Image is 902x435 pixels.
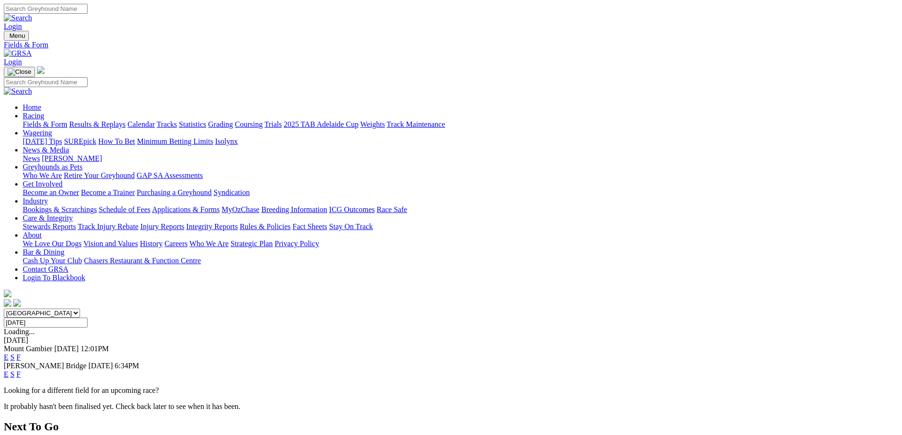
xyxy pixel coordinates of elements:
[23,214,73,222] a: Care & Integrity
[137,188,212,196] a: Purchasing a Greyhound
[164,240,188,248] a: Careers
[89,362,113,370] span: [DATE]
[140,222,184,231] a: Injury Reports
[222,205,259,213] a: MyOzChase
[23,188,898,197] div: Get Involved
[23,171,62,179] a: Who We Are
[78,222,138,231] a: Track Injury Rebate
[23,103,41,111] a: Home
[360,120,385,128] a: Weights
[4,41,898,49] div: Fields & Form
[329,222,373,231] a: Stay On Track
[13,299,21,307] img: twitter.svg
[329,205,375,213] a: ICG Outcomes
[23,120,67,128] a: Fields & Form
[23,240,898,248] div: About
[4,420,898,433] h2: Next To Go
[4,402,241,410] partial: It probably hasn't been finalised yet. Check back later to see when it has been.
[215,137,238,145] a: Isolynx
[23,137,62,145] a: [DATE] Tips
[140,240,162,248] a: History
[293,222,327,231] a: Fact Sheets
[80,345,109,353] span: 12:01PM
[4,4,88,14] input: Search
[98,205,150,213] a: Schedule of Fees
[10,370,15,378] a: S
[23,257,898,265] div: Bar & Dining
[23,248,64,256] a: Bar & Dining
[4,345,53,353] span: Mount Gambier
[64,137,96,145] a: SUREpick
[23,129,52,137] a: Wagering
[23,257,82,265] a: Cash Up Your Club
[152,205,220,213] a: Applications & Forms
[42,154,102,162] a: [PERSON_NAME]
[64,171,135,179] a: Retire Your Greyhound
[186,222,238,231] a: Integrity Reports
[115,362,139,370] span: 6:34PM
[4,299,11,307] img: facebook.svg
[23,205,898,214] div: Industry
[4,362,87,370] span: [PERSON_NAME] Bridge
[23,137,898,146] div: Wagering
[23,265,68,273] a: Contact GRSA
[179,120,206,128] a: Statistics
[4,290,11,297] img: logo-grsa-white.png
[4,328,35,336] span: Loading...
[23,154,898,163] div: News & Media
[4,386,898,395] p: Looking for a different field for an upcoming race?
[231,240,273,248] a: Strategic Plan
[23,205,97,213] a: Bookings & Scratchings
[127,120,155,128] a: Calendar
[83,240,138,248] a: Vision and Values
[4,14,32,22] img: Search
[23,120,898,129] div: Racing
[54,345,79,353] span: [DATE]
[9,32,25,39] span: Menu
[23,188,79,196] a: Become an Owner
[23,163,82,171] a: Greyhounds as Pets
[23,274,85,282] a: Login To Blackbook
[98,137,135,145] a: How To Bet
[4,77,88,87] input: Search
[23,222,898,231] div: Care & Integrity
[17,353,21,361] a: F
[387,120,445,128] a: Track Maintenance
[4,318,88,328] input: Select date
[23,180,63,188] a: Get Involved
[23,112,44,120] a: Racing
[81,188,135,196] a: Become a Trainer
[37,66,45,74] img: logo-grsa-white.png
[69,120,125,128] a: Results & Replays
[4,49,32,58] img: GRSA
[4,22,22,30] a: Login
[208,120,233,128] a: Grading
[23,222,76,231] a: Stewards Reports
[17,370,21,378] a: F
[23,146,69,154] a: News & Media
[137,171,203,179] a: GAP SA Assessments
[157,120,177,128] a: Tracks
[4,87,32,96] img: Search
[8,68,31,76] img: Close
[214,188,250,196] a: Syndication
[4,353,9,361] a: E
[275,240,319,248] a: Privacy Policy
[10,353,15,361] a: S
[23,171,898,180] div: Greyhounds as Pets
[23,154,40,162] a: News
[4,67,35,77] button: Toggle navigation
[4,370,9,378] a: E
[23,231,42,239] a: About
[261,205,327,213] a: Breeding Information
[4,336,898,345] div: [DATE]
[264,120,282,128] a: Trials
[4,58,22,66] a: Login
[284,120,358,128] a: 2025 TAB Adelaide Cup
[235,120,263,128] a: Coursing
[189,240,229,248] a: Who We Are
[84,257,201,265] a: Chasers Restaurant & Function Centre
[23,240,81,248] a: We Love Our Dogs
[240,222,291,231] a: Rules & Policies
[23,197,48,205] a: Industry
